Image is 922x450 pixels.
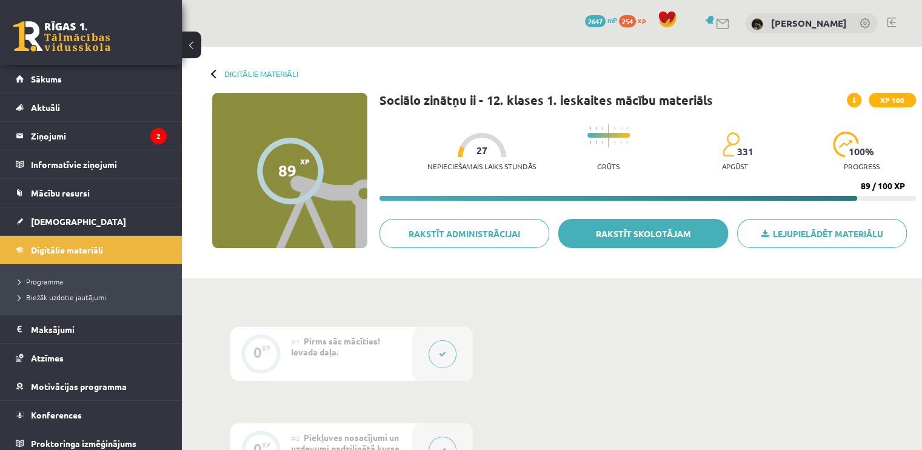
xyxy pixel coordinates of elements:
[737,219,907,248] a: Lejupielādēt materiālu
[16,344,167,372] a: Atzīmes
[31,438,136,449] span: Proktoringa izmēģinājums
[31,73,62,84] span: Sākums
[619,15,652,25] a: 254 xp
[597,162,620,170] p: Grūts
[16,179,167,207] a: Mācību resursi
[16,150,167,178] a: Informatīvie ziņojumi
[626,141,627,144] img: icon-short-line-57e1e144782c952c97e751825c79c345078a6d821885a25fce030b3d8c18986b.svg
[18,292,170,303] a: Biežāk uzdotie jautājumi
[607,15,617,25] span: mP
[722,162,748,170] p: apgūst
[844,162,880,170] p: progress
[150,128,167,144] i: 2
[737,146,753,157] span: 331
[31,244,103,255] span: Digitālie materiāli
[614,141,615,144] img: icon-short-line-57e1e144782c952c97e751825c79c345078a6d821885a25fce030b3d8c18986b.svg
[869,93,916,107] span: XP 100
[590,127,591,130] img: icon-short-line-57e1e144782c952c97e751825c79c345078a6d821885a25fce030b3d8c18986b.svg
[608,124,609,147] img: icon-long-line-d9ea69661e0d244f92f715978eff75569469978d946b2353a9bb055b3ed8787d.svg
[31,315,167,343] legend: Maksājumi
[614,127,615,130] img: icon-short-line-57e1e144782c952c97e751825c79c345078a6d821885a25fce030b3d8c18986b.svg
[31,352,64,363] span: Atzīmes
[590,141,591,144] img: icon-short-line-57e1e144782c952c97e751825c79c345078a6d821885a25fce030b3d8c18986b.svg
[638,15,646,25] span: xp
[626,127,627,130] img: icon-short-line-57e1e144782c952c97e751825c79c345078a6d821885a25fce030b3d8c18986b.svg
[13,21,110,52] a: Rīgas 1. Tālmācības vidusskola
[16,372,167,400] a: Motivācijas programma
[16,93,167,121] a: Aktuāli
[31,102,60,113] span: Aktuāli
[602,127,603,130] img: icon-short-line-57e1e144782c952c97e751825c79c345078a6d821885a25fce030b3d8c18986b.svg
[596,141,597,144] img: icon-short-line-57e1e144782c952c97e751825c79c345078a6d821885a25fce030b3d8c18986b.svg
[379,219,549,248] a: Rakstīt administrācijai
[585,15,606,27] span: 2647
[16,315,167,343] a: Maksājumi
[849,146,875,157] span: 100 %
[619,15,636,27] span: 254
[585,15,617,25] a: 2647 mP
[379,93,713,107] h1: Sociālo zinātņu ii - 12. klases 1. ieskaites mācību materiāls
[262,442,270,448] div: XP
[278,161,296,180] div: 89
[16,65,167,93] a: Sākums
[476,145,487,156] span: 27
[31,409,82,420] span: Konferences
[558,219,728,248] a: Rakstīt skolotājam
[18,277,63,286] span: Programma
[596,127,597,130] img: icon-short-line-57e1e144782c952c97e751825c79c345078a6d821885a25fce030b3d8c18986b.svg
[427,162,536,170] p: Nepieciešamais laiks stundās
[31,187,90,198] span: Mācību resursi
[16,236,167,264] a: Digitālie materiāli
[300,157,310,166] span: XP
[771,17,847,29] a: [PERSON_NAME]
[224,69,298,78] a: Digitālie materiāli
[16,122,167,150] a: Ziņojumi2
[31,150,167,178] legend: Informatīvie ziņojumi
[291,335,380,357] span: Pirms sāc mācīties! Ievada daļa.
[291,337,300,346] span: #1
[16,401,167,429] a: Konferences
[18,292,106,302] span: Biežāk uzdotie jautājumi
[253,347,262,358] div: 0
[722,132,740,157] img: students-c634bb4e5e11cddfef0936a35e636f08e4e9abd3cc4e673bd6f9a4125e45ecb1.svg
[16,207,167,235] a: [DEMOGRAPHIC_DATA]
[620,127,621,130] img: icon-short-line-57e1e144782c952c97e751825c79c345078a6d821885a25fce030b3d8c18986b.svg
[262,345,270,352] div: XP
[620,141,621,144] img: icon-short-line-57e1e144782c952c97e751825c79c345078a6d821885a25fce030b3d8c18986b.svg
[751,18,763,30] img: Ričards Jansons
[31,216,126,227] span: [DEMOGRAPHIC_DATA]
[291,433,300,443] span: #2
[31,381,127,392] span: Motivācijas programma
[18,276,170,287] a: Programma
[602,141,603,144] img: icon-short-line-57e1e144782c952c97e751825c79c345078a6d821885a25fce030b3d8c18986b.svg
[31,122,167,150] legend: Ziņojumi
[833,132,859,157] img: icon-progress-161ccf0a02000e728c5f80fcf4c31c7af3da0e1684b2b1d7c360e028c24a22f1.svg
